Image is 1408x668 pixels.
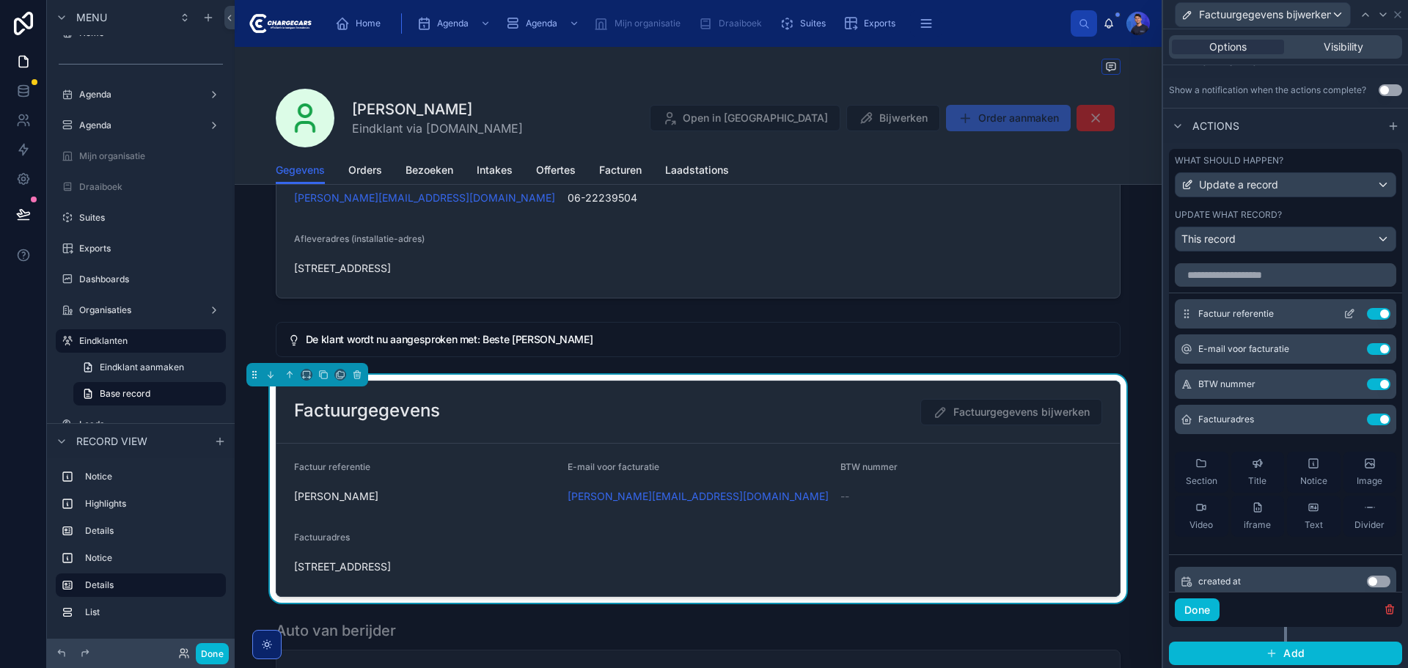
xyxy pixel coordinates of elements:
[294,559,1102,574] span: [STREET_ADDRESS]
[100,361,184,373] span: Eindklant aanmaken
[276,163,325,177] span: Gegevens
[665,157,729,186] a: Laadstations
[56,298,226,322] a: Organisaties
[477,163,513,177] span: Intakes
[840,461,898,472] span: BTW nummer
[85,606,220,618] label: List
[1287,452,1341,493] button: Notice
[79,150,223,162] label: Mijn organisatie
[79,181,223,193] label: Draaiboek
[1175,155,1283,166] label: What should happen?
[1300,475,1327,487] span: Notice
[1209,40,1247,54] span: Options
[536,157,576,186] a: Offertes
[56,175,226,199] a: Draaiboek
[79,243,223,254] label: Exports
[352,120,523,137] span: Eindklant via [DOMAIN_NAME]
[79,120,202,131] label: Agenda
[665,163,729,177] span: Laadstations
[100,388,150,400] span: Base record
[356,18,381,29] span: Home
[79,212,223,224] label: Suites
[1199,7,1331,22] span: Factuurgegevens bijwerken
[864,18,895,29] span: Exports
[800,18,826,29] span: Suites
[568,461,659,472] span: E-mail voor facturatie
[294,461,370,472] span: Factuur referentie
[294,489,556,504] span: [PERSON_NAME]
[1354,519,1385,531] span: Divider
[1169,84,1366,96] div: Show a notification when the actions complete?
[79,335,217,347] label: Eindklanten
[56,237,226,260] a: Exports
[1181,232,1236,246] span: This record
[1175,172,1396,197] button: Update a record
[599,163,642,177] span: Facturen
[348,157,382,186] a: Orders
[1283,647,1305,660] span: Add
[56,114,226,137] a: Agenda
[839,10,906,37] a: Exports
[1199,177,1278,192] span: Update a record
[85,552,220,564] label: Notice
[47,458,235,639] div: scrollable content
[412,10,498,37] a: Agenda
[1198,378,1255,390] span: BTW nummer
[615,18,681,29] span: Mijn organisatie
[56,268,226,291] a: Dashboards
[1192,119,1239,133] span: Actions
[1175,227,1396,252] button: This record
[1175,598,1220,622] button: Done
[1186,475,1217,487] span: Section
[1175,2,1351,27] button: Factuurgegevens bijwerken
[56,206,226,230] a: Suites
[79,274,223,285] label: Dashboards
[323,7,1071,40] div: scrollable content
[1175,452,1228,493] button: Section
[76,10,107,25] span: Menu
[294,399,440,422] h2: Factuurgegevens
[406,157,453,186] a: Bezoeken
[1231,496,1285,537] button: iframe
[1189,519,1213,531] span: Video
[1198,343,1289,355] span: E-mail voor facturatie
[1343,496,1397,537] button: Divider
[1244,519,1271,531] span: iframe
[1324,40,1363,54] span: Visibility
[775,10,836,37] a: Suites
[1169,642,1402,665] button: Add
[1357,475,1382,487] span: Image
[1231,452,1285,493] button: Title
[196,643,229,664] button: Done
[73,356,226,379] a: Eindklant aanmaken
[79,419,223,430] label: Leads
[85,579,214,591] label: Details
[501,10,587,37] a: Agenda
[406,163,453,177] span: Bezoeken
[840,489,849,504] span: --
[1305,519,1323,531] span: Text
[56,329,226,353] a: Eindklanten
[246,12,312,35] img: App logo
[85,525,220,537] label: Details
[56,413,226,436] a: Leads
[1248,475,1266,487] span: Title
[568,489,829,504] a: [PERSON_NAME][EMAIL_ADDRESS][DOMAIN_NAME]
[526,18,557,29] span: Agenda
[79,89,202,100] label: Agenda
[719,18,762,29] span: Draaiboek
[599,157,642,186] a: Facturen
[348,163,382,177] span: Orders
[76,434,147,449] span: Record view
[1175,209,1282,221] label: Update what record?
[477,157,513,186] a: Intakes
[56,83,226,106] a: Agenda
[294,532,350,543] span: Factuuradres
[1175,496,1228,537] button: Video
[85,498,220,510] label: Highlights
[352,99,523,120] h1: [PERSON_NAME]
[1287,496,1341,537] button: Text
[79,304,202,316] label: Organisaties
[1343,452,1397,493] button: Image
[1198,308,1274,320] span: Factuur referentie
